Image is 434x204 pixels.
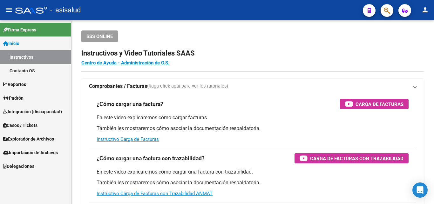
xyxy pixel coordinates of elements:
span: (haga click aquí para ver los tutoriales) [147,83,228,90]
a: Instructivo Carga de Facturas [97,136,159,142]
p: En este video explicaremos cómo cargar facturas. [97,114,409,121]
span: Carga de Facturas con Trazabilidad [310,155,403,162]
span: Integración (discapacidad) [3,108,62,115]
a: Centro de Ayuda - Administración de O.S. [81,60,169,66]
span: SSS ONLINE [86,34,113,39]
mat-icon: person [421,6,429,14]
span: Importación de Archivos [3,149,58,156]
span: Firma Express [3,26,36,33]
p: En este video explicaremos cómo cargar una factura con trazabilidad. [97,168,409,175]
span: Carga de Facturas [356,100,403,108]
button: Carga de Facturas [340,99,409,109]
a: Instructivo Carga de Facturas con Trazabilidad ANMAT [97,191,213,196]
button: Carga de Facturas con Trazabilidad [295,153,409,163]
mat-icon: menu [5,6,13,14]
p: También les mostraremos cómo asociar la documentación respaldatoria. [97,125,409,132]
span: Casos / Tickets [3,122,37,129]
div: Open Intercom Messenger [412,182,428,198]
button: SSS ONLINE [81,30,118,42]
h3: ¿Cómo cargar una factura con trazabilidad? [97,154,205,163]
span: Explorador de Archivos [3,135,54,142]
h3: ¿Cómo cargar una factura? [97,100,163,109]
p: También les mostraremos cómo asociar la documentación respaldatoria. [97,179,409,186]
span: Delegaciones [3,163,34,170]
h2: Instructivos y Video Tutoriales SAAS [81,47,424,59]
span: Padrón [3,95,24,102]
span: Reportes [3,81,26,88]
span: Inicio [3,40,19,47]
strong: Comprobantes / Facturas [89,83,147,90]
mat-expansion-panel-header: Comprobantes / Facturas(haga click aquí para ver los tutoriales) [81,79,424,94]
span: - asisalud [50,3,81,17]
